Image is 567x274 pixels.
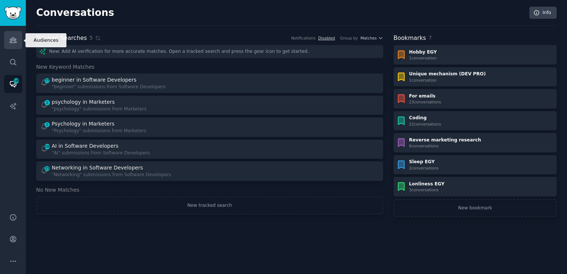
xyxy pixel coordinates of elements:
span: No New Matches [36,186,79,194]
span: 77 [44,78,51,83]
div: For emails [409,93,441,100]
div: Psychology in Marketers [52,120,114,128]
div: "Psychology" submissions from Marketers [52,128,146,134]
div: AI in Software Developers [52,142,118,150]
span: 100 [44,144,51,149]
div: Networking in Software Developers [52,164,143,172]
div: Notifications [291,35,316,41]
div: 22 conversation s [409,121,441,127]
a: 196 [4,75,22,93]
a: Info [529,7,557,19]
span: 2 [44,100,51,105]
span: New Keyword Matches [36,63,94,71]
div: Group by [340,35,358,41]
a: Lonliness EGY3conversations [394,177,557,196]
a: New bookmark [394,199,557,218]
a: Unique mechanism (DEV PRO)1conversation [394,67,557,87]
img: GummySearch logo [4,7,21,20]
div: psychology in Marketers [52,98,115,106]
h2: Tracked Searches [36,34,87,43]
a: Hobby EGY1conversation [394,45,557,65]
div: "psychology" submissions from Marketers [52,106,147,113]
a: 15Networking in Software Developers"Networking" submissions from Software Developers [36,161,383,181]
div: 2 conversation s [409,165,439,171]
span: 5 [89,34,93,42]
div: "beginner" submissions from Software Developers [52,84,165,90]
div: Sleep EGY [409,159,439,165]
a: Disabled [318,36,335,40]
button: Matches [361,35,383,41]
div: Unique mechanism (DEV PRO) [409,71,486,78]
div: Reverse marketing research [409,137,481,144]
a: Reverse marketing research6conversations [394,133,557,153]
a: Sleep EGY2conversations [394,155,557,175]
div: "Networking" submissions from Software Developers [52,172,171,178]
div: Lonliness EGY [409,181,444,188]
div: Hobby EGY [409,49,437,56]
div: 6 conversation s [409,143,481,148]
span: Matches [361,35,377,41]
div: 1 conversation [409,55,437,61]
a: 77beginner in Software Developers"beginner" submissions from Software Developers [36,73,383,93]
h2: Conversations [36,7,114,19]
a: Coding22conversations [394,111,557,131]
a: 2Psychology in Marketers"Psychology" submissions from Marketers [36,117,383,137]
a: 2psychology in Marketers"psychology" submissions from Marketers [36,96,383,115]
div: "AI" submissions from Software Developers [52,150,150,157]
div: 23 conversation s [409,99,441,105]
div: 3 conversation s [409,187,444,192]
div: Coding [409,115,441,121]
div: beginner in Software Developers [52,76,137,84]
a: New tracked search [36,196,383,215]
a: For emails23conversations [394,89,557,109]
span: 196 [13,78,20,83]
a: 100AI in Software Developers"AI" submissions from Software Developers [36,140,383,159]
div: 1 conversation [409,78,486,83]
div: New: Add AI verification for more accurate matches. Open a tracked search and press the gear icon... [36,45,383,58]
span: 7 [429,35,432,41]
span: 2 [44,122,51,127]
h2: Bookmarks [394,34,426,43]
span: 15 [44,166,51,171]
